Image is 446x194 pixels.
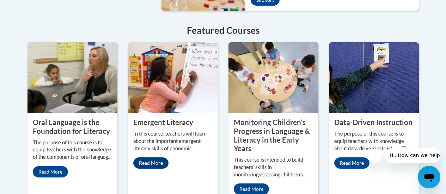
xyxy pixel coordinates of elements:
[33,166,68,177] a: Read More
[133,130,213,152] p: In this course, teachers will learn about the important emergent literacy skills of phonemic awar...
[234,118,310,152] property: Monitoring Children’s Progress in Language & Literacy in the Early Years
[418,166,440,188] iframe: Button to launch messaging window
[4,5,57,11] span: Hi. How can we help?
[334,118,413,126] property: Data-Driven Instruction
[33,118,110,135] property: Oral Language is the Foundation for Literacy
[28,42,117,113] img: Oral Language is the Foundation for Literacy
[334,130,414,152] p: The purpose of this course is to equip teachers with knowledge about data-driven instruction. The...
[228,42,318,113] img: Monitoring Children’s Progress in Language & Literacy in the Early Years
[28,24,419,37] h4: Featured Courses
[385,148,440,163] iframe: Message from company
[133,157,169,169] a: Read More
[33,139,112,161] p: The purpose of this course is to equip teachers with the knowledge of the components of oral lang...
[128,42,218,113] img: Emergent Literacy
[234,156,313,179] p: This course is intended to build teachers’ skills in monitoring/assessing children’s developmenta...
[334,157,369,169] a: Read More
[329,42,419,113] img: Data-Driven Instruction
[133,118,193,126] property: Emergent Literacy
[368,149,383,163] iframe: Close message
